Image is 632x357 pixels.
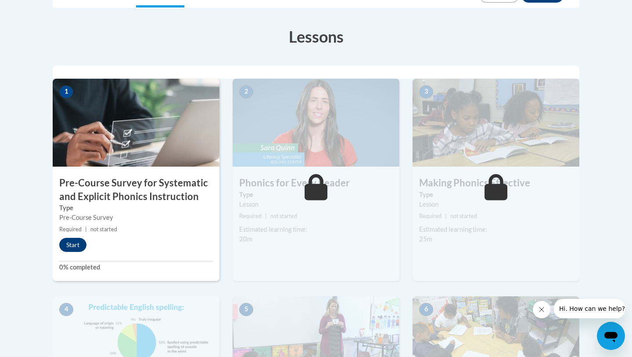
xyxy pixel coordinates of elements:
[419,190,573,200] label: Type
[59,213,213,222] div: Pre-Course Survey
[90,226,117,233] span: not started
[413,176,579,190] h3: Making Phonics Effective
[53,79,219,167] img: Course Image
[419,200,573,209] div: Lesson
[239,225,393,234] div: Estimated learning time:
[554,299,625,318] iframe: Message from company
[597,322,625,350] iframe: Button to launch messaging window
[59,262,213,272] label: 0% completed
[239,213,262,219] span: Required
[419,85,433,98] span: 3
[233,79,399,167] img: Course Image
[233,176,399,190] h3: Phonics for Every Reader
[270,213,297,219] span: not started
[85,226,87,233] span: |
[419,225,573,234] div: Estimated learning time:
[59,238,86,252] button: Start
[265,213,267,219] span: |
[59,85,73,98] span: 1
[419,213,442,219] span: Required
[450,213,477,219] span: not started
[239,190,393,200] label: Type
[239,200,393,209] div: Lesson
[59,203,213,213] label: Type
[413,79,579,167] img: Course Image
[239,85,253,98] span: 2
[419,303,433,316] span: 6
[59,226,82,233] span: Required
[53,176,219,204] h3: Pre-Course Survey for Systematic and Explicit Phonics Instruction
[533,301,550,318] iframe: Close message
[419,235,432,243] span: 25m
[239,303,253,316] span: 5
[239,235,252,243] span: 20m
[53,25,579,47] h3: Lessons
[59,303,73,316] span: 4
[445,213,447,219] span: |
